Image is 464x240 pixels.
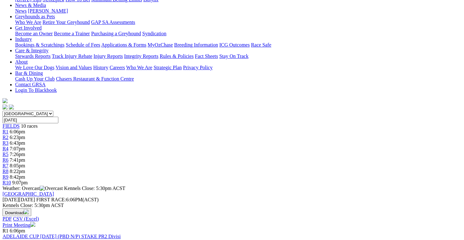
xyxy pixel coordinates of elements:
[3,98,8,103] img: logo-grsa-white.png
[174,42,218,47] a: Breeding Information
[219,42,250,47] a: ICG Outcomes
[10,157,25,163] span: 7:41pm
[154,65,182,70] a: Strategic Plan
[21,123,38,129] span: 10 races
[10,169,25,174] span: 8:22pm
[3,135,9,140] a: R2
[10,135,25,140] span: 6:23pm
[66,42,100,47] a: Schedule of Fees
[40,186,63,191] img: Overcast
[15,76,461,82] div: Bar & Dining
[15,48,49,53] a: Care & Integrity
[15,20,461,25] div: Greyhounds as Pets
[3,197,19,202] span: [DATE]
[3,222,35,228] a: Print Meeting
[3,140,9,146] a: R3
[28,8,68,14] a: [PERSON_NAME]
[3,197,35,202] span: [DATE]
[3,117,58,123] input: Select date
[15,25,42,31] a: Get Involved
[15,14,55,19] a: Greyhounds as Pets
[15,53,461,59] div: Care & Integrity
[12,180,28,185] span: 9:07pm
[10,228,25,233] span: 6:06pm
[183,65,213,70] a: Privacy Policy
[15,76,55,81] a: Cash Up Your Club
[3,186,64,191] span: Weather: Overcast
[24,209,29,214] img: download.svg
[15,31,53,36] a: Become an Owner
[3,129,9,134] a: R1
[15,3,46,8] a: News & Media
[3,174,9,180] a: R9
[10,152,25,157] span: 7:26pm
[9,104,14,109] img: twitter.svg
[3,104,8,109] img: facebook.svg
[15,8,26,14] a: News
[15,53,50,59] a: Stewards Reports
[3,163,9,168] a: R7
[93,65,108,70] a: History
[160,53,194,59] a: Rules & Policies
[10,163,25,168] span: 8:05pm
[124,53,158,59] a: Integrity Reports
[52,53,92,59] a: Track Injury Rebate
[3,216,12,221] a: PDF
[219,53,248,59] a: Stay On Track
[109,65,125,70] a: Careers
[126,65,152,70] a: Who We Are
[36,197,99,202] span: 6:06PM(ACST)
[56,76,134,81] a: Chasers Restaurant & Function Centre
[56,65,92,70] a: Vision and Values
[43,20,90,25] a: Retire Your Greyhound
[91,20,135,25] a: GAP SA Assessments
[13,216,39,221] a: CSV (Excel)
[195,53,218,59] a: Fact Sheets
[3,203,461,208] div: Kennels Close: 5:30pm ACST
[15,42,461,48] div: Industry
[91,31,141,36] a: Purchasing a Greyhound
[15,65,54,70] a: We Love Our Dogs
[3,208,31,216] button: Download
[15,59,28,64] a: About
[251,42,271,47] a: Race Safe
[15,65,461,70] div: About
[15,36,32,42] a: Industry
[64,186,125,191] span: Kennels Close: 5:30pm ACST
[10,174,25,180] span: 8:42pm
[3,169,9,174] a: R8
[15,82,45,87] a: Contact GRSA
[93,53,123,59] a: Injury Reports
[3,180,11,185] a: R10
[15,20,41,25] a: Who We Are
[30,222,35,227] img: printer.svg
[10,140,25,146] span: 6:43pm
[15,31,461,36] div: Get Involved
[10,146,25,151] span: 7:07pm
[54,31,90,36] a: Become a Trainer
[3,216,461,222] div: Download
[148,42,173,47] a: MyOzChase
[36,197,66,202] span: FIRST RACE:
[15,87,57,93] a: Login To Blackbook
[3,157,9,163] a: R6
[101,42,146,47] a: Applications & Forms
[3,228,9,233] span: R1
[15,42,64,47] a: Bookings & Scratchings
[3,123,20,129] a: FIELDS
[142,31,166,36] a: Syndication
[3,191,54,197] a: [GEOGRAPHIC_DATA]
[3,152,9,157] a: R5
[3,146,9,151] a: R4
